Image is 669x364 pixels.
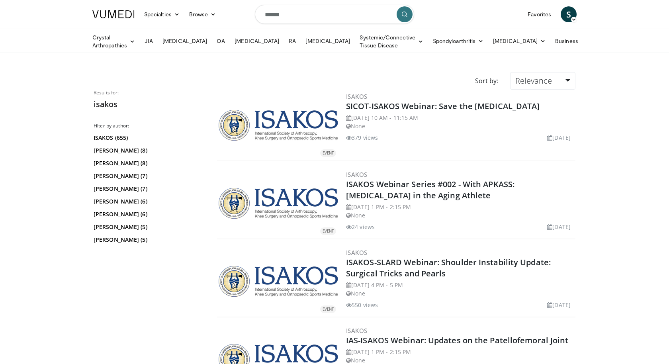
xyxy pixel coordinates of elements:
img: 68ec02f3-9240-48e0-97fc-4f8a556c2e0a.png.300x170_q85_autocrop_double_scale_upscale_version-0.2.png [219,266,338,297]
a: [MEDICAL_DATA] [158,33,212,49]
a: [PERSON_NAME] (7) [94,172,203,180]
li: 24 views [346,223,375,231]
div: [DATE] 1 PM - 2:15 PM None [346,203,574,219]
a: EVENT [219,110,338,141]
div: [DATE] 10 AM - 11:15 AM None [346,114,574,130]
img: 68ec02f3-9240-48e0-97fc-4f8a556c2e0a.png.300x170_q85_autocrop_double_scale_upscale_version-0.2.png [219,188,338,219]
a: ISAKOS [346,170,367,178]
a: [PERSON_NAME] (6) [94,198,203,205]
span: Relevance [515,75,552,86]
a: Systemic/Connective Tissue Disease [355,33,428,49]
a: ISAKOS [346,327,367,335]
small: EVENT [323,307,334,312]
a: [PERSON_NAME] (5) [94,223,203,231]
a: [MEDICAL_DATA] [488,33,550,49]
a: Business [550,33,591,49]
a: RA [284,33,301,49]
a: [PERSON_NAME] (8) [94,159,203,167]
a: EVENT [219,266,338,297]
li: 550 views [346,301,378,309]
img: 68ec02f3-9240-48e0-97fc-4f8a556c2e0a.png.300x170_q85_autocrop_double_scale_upscale_version-0.2.png [219,110,338,141]
li: 379 views [346,133,378,142]
small: EVENT [323,229,334,234]
li: [DATE] [547,301,571,309]
a: [PERSON_NAME] (8) [94,147,203,155]
a: SICOT-ISAKOS Webinar: Save the [MEDICAL_DATA] [346,101,540,112]
a: [PERSON_NAME] (5) [94,236,203,244]
a: ISAKOS (655) [94,134,203,142]
a: EVENT [219,188,338,219]
small: EVENT [323,151,334,156]
div: Sort by: [469,72,504,90]
a: [MEDICAL_DATA] [301,33,355,49]
a: JIA [140,33,158,49]
li: [DATE] [547,223,571,231]
a: [PERSON_NAME] (6) [94,210,203,218]
li: [DATE] [547,133,571,142]
a: Specialties [139,6,184,22]
a: Spondyloarthritis [428,33,488,49]
a: ISAKOS [346,92,367,100]
input: Search topics, interventions [255,5,414,24]
h3: Filter by author: [94,123,205,129]
a: IAS-ISAKOS Webinar: Updates on the Patellofemoral Joint [346,335,569,346]
a: ISAKOS Webinar Series #002 - With APKASS: [MEDICAL_DATA] in the Aging Athlete [346,179,514,201]
p: Results for: [94,90,205,96]
a: OA [212,33,230,49]
img: VuMedi Logo [92,10,135,18]
a: Relevance [510,72,575,90]
a: [PERSON_NAME] (7) [94,185,203,193]
a: [MEDICAL_DATA] [230,33,284,49]
a: Browse [184,6,221,22]
div: [DATE] 4 PM - 5 PM None [346,281,574,297]
a: ISAKOS [346,249,367,256]
a: ISAKOS-SLARD Webinar: Shoulder Instability Update: Surgical Tricks and Pearls [346,257,551,279]
a: Favorites [523,6,556,22]
a: S [561,6,577,22]
h2: isakos [94,99,205,110]
a: Crystal Arthropathies [88,33,140,49]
